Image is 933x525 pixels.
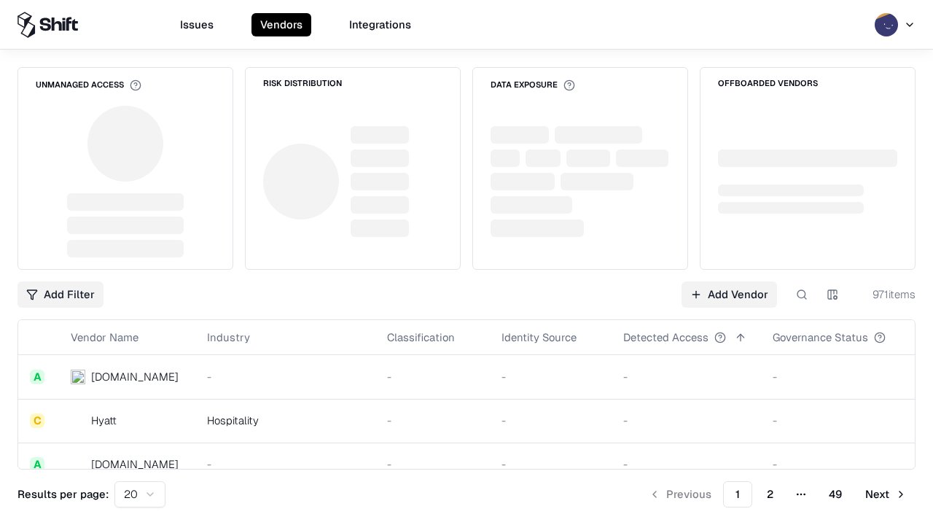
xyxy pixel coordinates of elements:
img: primesec.co.il [71,457,85,472]
div: - [501,369,600,384]
div: - [387,456,478,472]
div: Hyatt [91,413,117,428]
div: [DOMAIN_NAME] [91,456,179,472]
p: Results per page: [17,486,109,502]
div: Risk Distribution [263,79,342,87]
a: Add Vendor [682,281,777,308]
div: [DOMAIN_NAME] [91,369,179,384]
div: Classification [387,330,455,345]
div: A [30,457,44,472]
div: - [207,369,364,384]
div: - [207,456,364,472]
div: Governance Status [773,330,868,345]
div: - [387,369,478,384]
div: - [623,369,749,384]
button: Issues [171,13,222,36]
div: - [501,413,600,428]
button: 1 [723,481,752,507]
button: Vendors [251,13,311,36]
button: Integrations [340,13,420,36]
div: - [387,413,478,428]
div: Data Exposure [491,79,575,91]
div: - [623,413,749,428]
div: Hospitality [207,413,364,428]
button: Add Filter [17,281,104,308]
div: C [30,413,44,428]
div: Unmanaged Access [36,79,141,91]
nav: pagination [640,481,916,507]
div: - [623,456,749,472]
button: Next [856,481,916,507]
div: A [30,370,44,384]
img: Hyatt [71,413,85,428]
div: Identity Source [501,330,577,345]
div: Detected Access [623,330,708,345]
div: - [773,456,909,472]
div: Industry [207,330,250,345]
div: Offboarded Vendors [718,79,818,87]
div: Vendor Name [71,330,138,345]
div: 971 items [857,287,916,302]
button: 2 [755,481,785,507]
div: - [773,369,909,384]
div: - [501,456,600,472]
div: - [773,413,909,428]
img: intrado.com [71,370,85,384]
button: 49 [817,481,854,507]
